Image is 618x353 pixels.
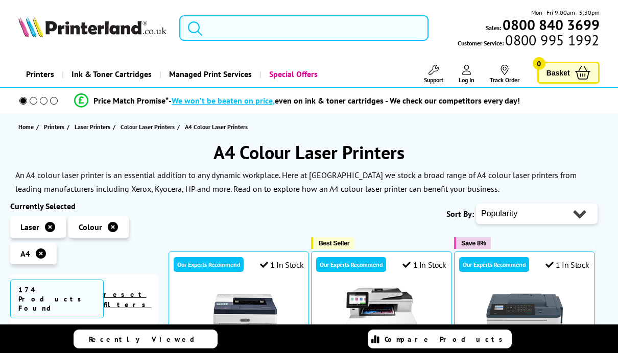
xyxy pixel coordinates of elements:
[174,257,244,272] div: Our Experts Recommend
[5,92,588,110] li: modal_Promise
[44,121,64,132] span: Printers
[159,61,259,87] a: Managed Print Services
[454,237,491,249] button: Save 8%
[72,61,152,87] span: Ink & Toner Cartridges
[459,257,529,272] div: Our Experts Recommend
[546,66,570,80] span: Basket
[368,330,512,348] a: Compare Products
[490,65,519,84] a: Track Order
[75,121,113,132] a: Laser Printers
[486,23,501,33] span: Sales:
[458,35,599,48] span: Customer Service:
[93,95,169,106] span: Price Match Promise*
[531,8,600,17] span: Mon - Fri 9:00am - 5:30pm
[18,16,167,39] a: Printerland Logo
[44,121,67,132] a: Printers
[318,239,349,247] span: Best Seller
[185,123,248,131] span: A4 Colour Laser Printers
[10,140,608,164] h1: A4 Colour Laser Printers
[62,61,159,87] a: Ink & Toner Cartridges
[15,170,577,194] p: An A4 colour laser printer is an essential addition to any dynamic workplace. Here at [GEOGRAPHIC...
[545,260,589,270] div: 1 In Stock
[18,16,167,37] img: Printerland Logo
[259,61,325,87] a: Special Offers
[504,35,599,45] span: 0800 995 1992
[10,280,104,318] span: 174 Products Found
[89,335,205,344] span: Recently Viewed
[74,330,218,348] a: Recently Viewed
[533,57,545,70] span: 0
[316,257,386,272] div: Our Experts Recommend
[104,290,151,309] a: reset filters
[501,20,600,30] a: 0800 840 3699
[402,260,446,270] div: 1 In Stock
[79,222,102,232] span: Colour
[260,260,304,270] div: 1 In Stock
[121,121,177,132] a: Colour Laser Printers
[537,62,600,84] a: Basket 0
[424,76,443,84] span: Support
[172,95,275,106] span: We won’t be beaten on price,
[10,201,158,211] div: Currently Selected
[311,237,354,249] button: Best Seller
[503,15,600,34] b: 0800 840 3699
[459,65,474,84] a: Log In
[20,248,30,259] span: A4
[18,61,62,87] a: Printers
[18,121,36,132] a: Home
[446,209,474,219] span: Sort By:
[459,76,474,84] span: Log In
[424,65,443,84] a: Support
[75,121,110,132] span: Laser Printers
[461,239,486,247] span: Save 8%
[20,222,39,232] span: Laser
[169,95,520,106] div: - even on ink & toner cartridges - We check our competitors every day!
[385,335,508,344] span: Compare Products
[121,121,175,132] span: Colour Laser Printers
